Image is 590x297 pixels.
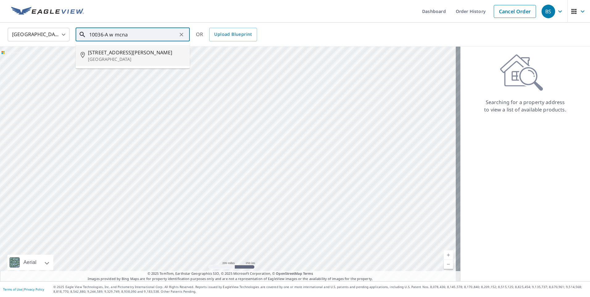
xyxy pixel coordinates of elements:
p: | [3,287,44,291]
a: OpenStreetMap [276,271,302,276]
div: Aerial [22,255,38,270]
a: Terms [303,271,313,276]
p: Searching for a property address to view a list of available products. [484,98,567,113]
input: Search by address or latitude-longitude [89,26,177,43]
div: BS [542,5,555,18]
a: Current Level 5, Zoom Out [444,260,453,269]
a: Upload Blueprint [209,28,257,41]
span: Upload Blueprint [214,31,252,38]
a: Current Level 5, Zoom In [444,250,453,260]
div: Aerial [7,255,53,270]
div: OR [196,28,257,41]
a: Terms of Use [3,287,22,291]
span: © 2025 TomTom, Earthstar Geographics SIO, © 2025 Microsoft Corporation, © [147,271,313,276]
p: © 2025 Eagle View Technologies, Inc. and Pictometry International Corp. All Rights Reserved. Repo... [53,285,587,294]
div: [GEOGRAPHIC_DATA] [8,26,69,43]
a: Privacy Policy [24,287,44,291]
a: Cancel Order [494,5,536,18]
img: EV Logo [11,7,84,16]
span: [STREET_ADDRESS][PERSON_NAME] [88,49,185,56]
button: Clear [177,30,186,39]
p: [GEOGRAPHIC_DATA] [88,56,185,62]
